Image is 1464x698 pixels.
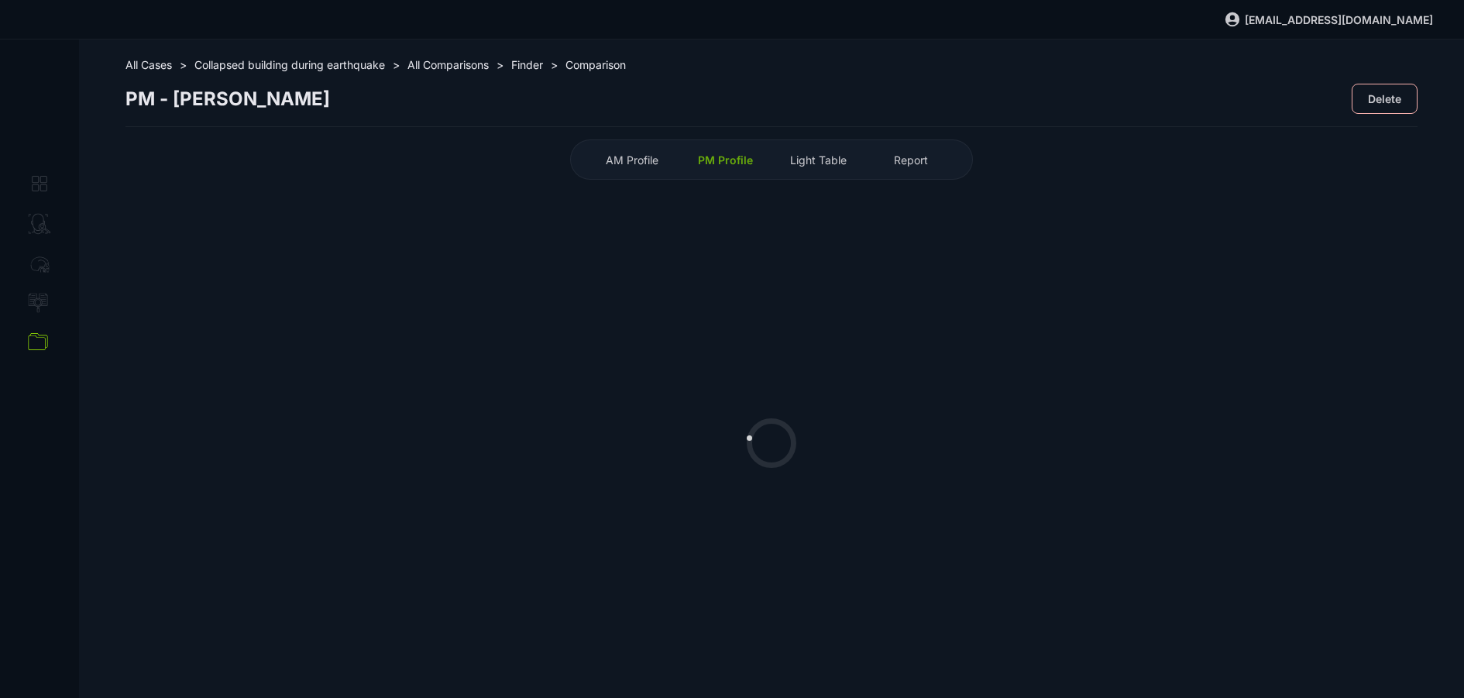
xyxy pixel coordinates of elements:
span: Delete [1368,92,1401,105]
span: All Comparisons [407,58,489,71]
span: > [393,58,400,71]
span: Finder [511,58,543,71]
span: Loading Spinner [737,408,807,479]
span: [EMAIL_ADDRESS][DOMAIN_NAME] [1245,13,1433,26]
button: Delete [1352,84,1418,114]
span: All Cases [125,58,172,71]
span: PM Profile [698,153,753,167]
img: svg%3e [1224,11,1241,28]
span: Light Table [790,153,847,167]
span: > [551,58,558,71]
span: Comparison [565,58,626,71]
span: > [497,58,503,71]
span: > [180,58,187,71]
span: AM Profile [606,153,658,167]
span: PM - [PERSON_NAME] [125,88,330,110]
span: Report [894,153,928,167]
span: Collapsed building during earthquake [194,58,385,71]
